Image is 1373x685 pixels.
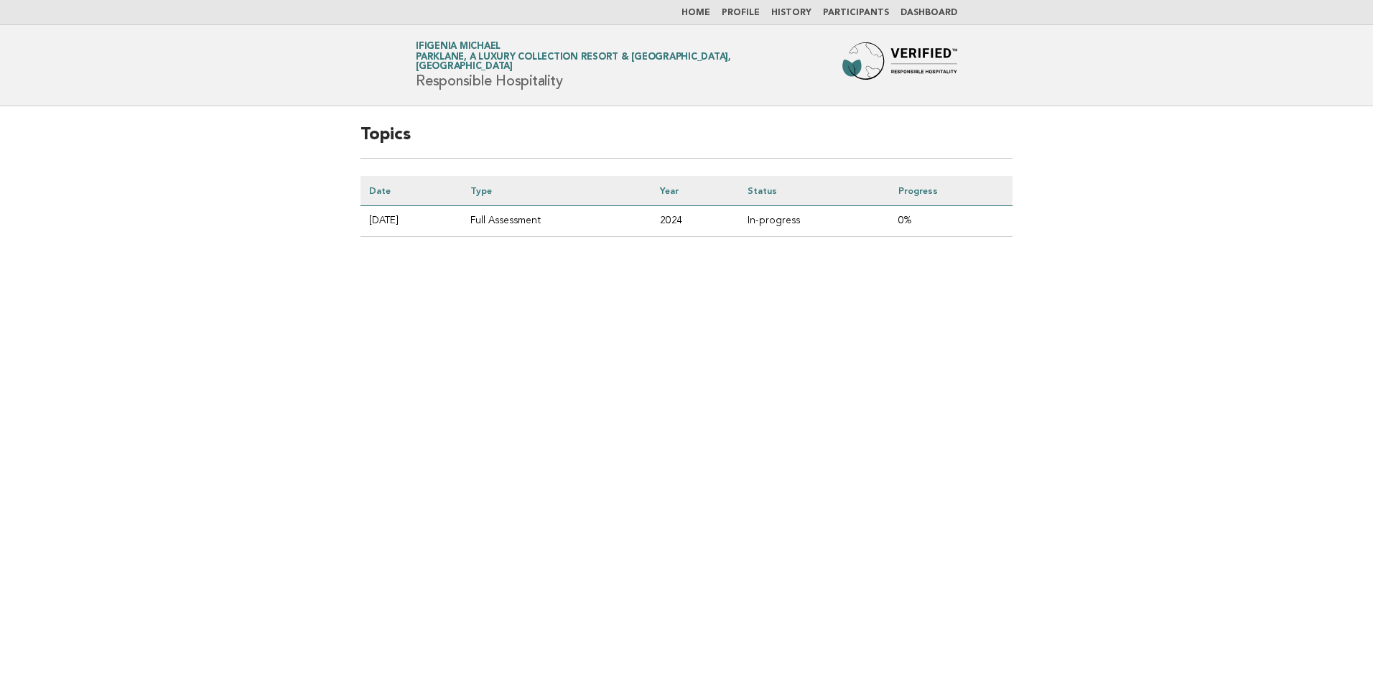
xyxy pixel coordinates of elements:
[823,9,889,17] a: Participants
[416,53,819,72] span: Parklane, a Luxury Collection Resort & [GEOGRAPHIC_DATA], [GEOGRAPHIC_DATA]
[360,206,462,237] td: [DATE]
[890,176,1013,206] th: Progress
[416,42,819,88] h1: Responsible Hospitality
[651,176,738,206] th: Year
[739,206,890,237] td: In-progress
[842,42,957,88] img: Forbes Travel Guide
[722,9,760,17] a: Profile
[462,206,651,237] td: Full Assessment
[416,42,819,71] a: Ifigenia MichaelParklane, a Luxury Collection Resort & [GEOGRAPHIC_DATA], [GEOGRAPHIC_DATA]
[890,206,1013,237] td: 0%
[651,206,738,237] td: 2024
[681,9,710,17] a: Home
[739,176,890,206] th: Status
[462,176,651,206] th: Type
[360,176,462,206] th: Date
[771,9,811,17] a: History
[900,9,957,17] a: Dashboard
[360,124,1013,159] h2: Topics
